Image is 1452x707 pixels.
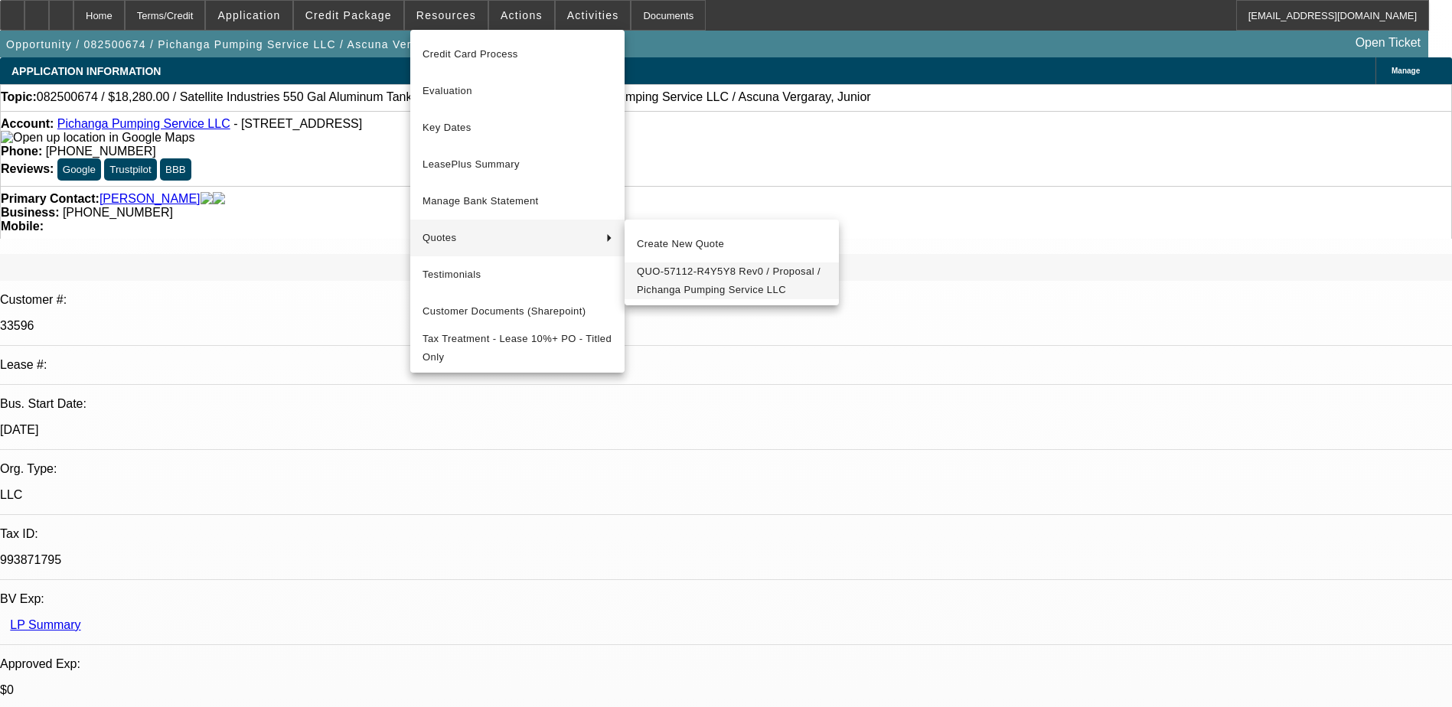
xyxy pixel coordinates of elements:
[423,45,612,64] span: Credit Card Process
[637,235,827,253] span: Create New Quote
[423,82,612,100] span: Evaluation
[423,302,612,321] span: Customer Documents (Sharepoint)
[423,229,594,247] span: Quotes
[423,330,612,367] span: Tax Treatment - Lease 10%+ PO - Titled Only
[423,192,612,210] span: Manage Bank Statement
[423,266,612,284] span: Testimonials
[423,119,612,137] span: Key Dates
[637,262,827,299] span: QUO-57112-R4Y5Y8 Rev0 / Proposal / Pichanga Pumping Service LLC
[423,155,612,174] span: LeasePlus Summary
